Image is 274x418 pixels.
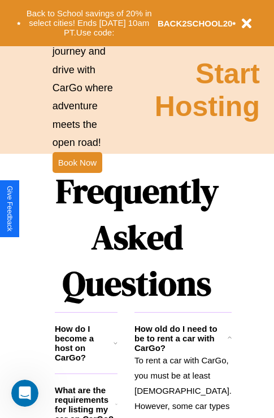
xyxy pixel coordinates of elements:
button: Back to School savings of 20% in select cities! Ends [DATE] 10am PT.Use code: [21,6,158,41]
b: BACK2SCHOOL20 [158,19,233,28]
h3: How do I become a host on CarGo? [55,324,114,362]
iframe: Intercom live chat [11,380,38,407]
button: Book Now [53,152,102,173]
h1: Frequently Asked Questions [55,162,219,312]
p: Unlock your journey and drive with CarGo where adventure meets the open road! [53,24,115,152]
div: Give Feedback [6,186,14,232]
h2: Start Hosting [155,57,260,123]
h3: How old do I need to be to rent a car with CarGo? [134,324,227,353]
